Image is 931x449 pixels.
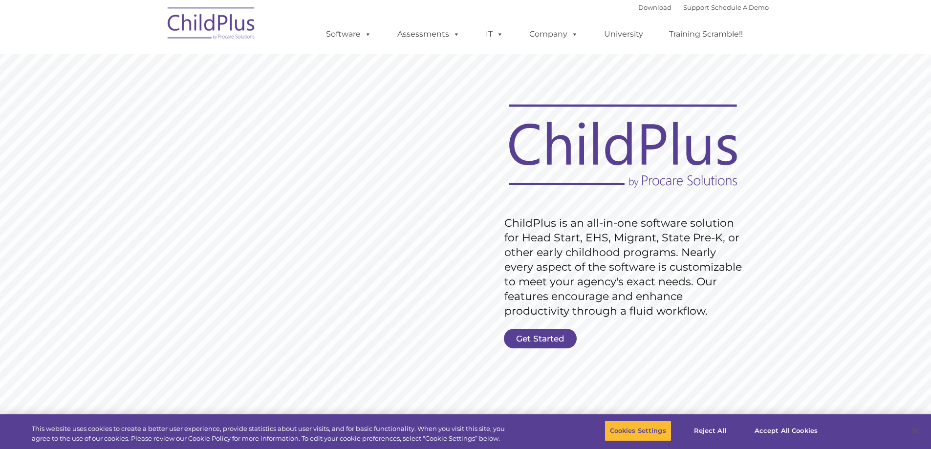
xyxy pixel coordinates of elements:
a: Training Scramble!! [659,24,753,44]
a: Schedule A Demo [711,3,769,11]
button: Accept All Cookies [749,421,823,441]
a: Assessments [388,24,470,44]
button: Reject All [680,421,741,441]
a: Support [683,3,709,11]
rs-layer: ChildPlus is an all-in-one software solution for Head Start, EHS, Migrant, State Pre-K, or other ... [504,216,747,319]
a: Download [638,3,671,11]
a: Company [520,24,588,44]
a: Software [316,24,381,44]
a: University [594,24,653,44]
div: This website uses cookies to create a better user experience, provide statistics about user visit... [32,424,512,443]
button: Cookies Settings [605,421,671,441]
a: Get Started [504,329,577,348]
button: Close [905,420,926,442]
a: IT [476,24,513,44]
img: ChildPlus by Procare Solutions [163,0,260,49]
font: | [638,3,769,11]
